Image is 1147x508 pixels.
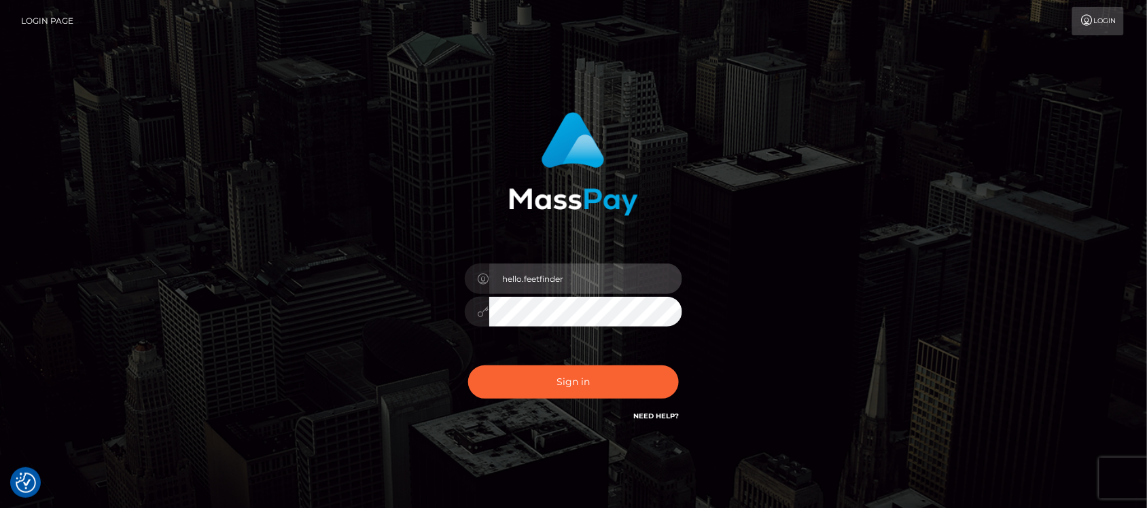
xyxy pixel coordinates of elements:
[16,473,36,493] button: Consent Preferences
[1072,7,1124,35] a: Login
[468,365,679,399] button: Sign in
[633,412,679,420] a: Need Help?
[509,112,638,216] img: MassPay Login
[21,7,73,35] a: Login Page
[489,264,682,294] input: Username...
[16,473,36,493] img: Revisit consent button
